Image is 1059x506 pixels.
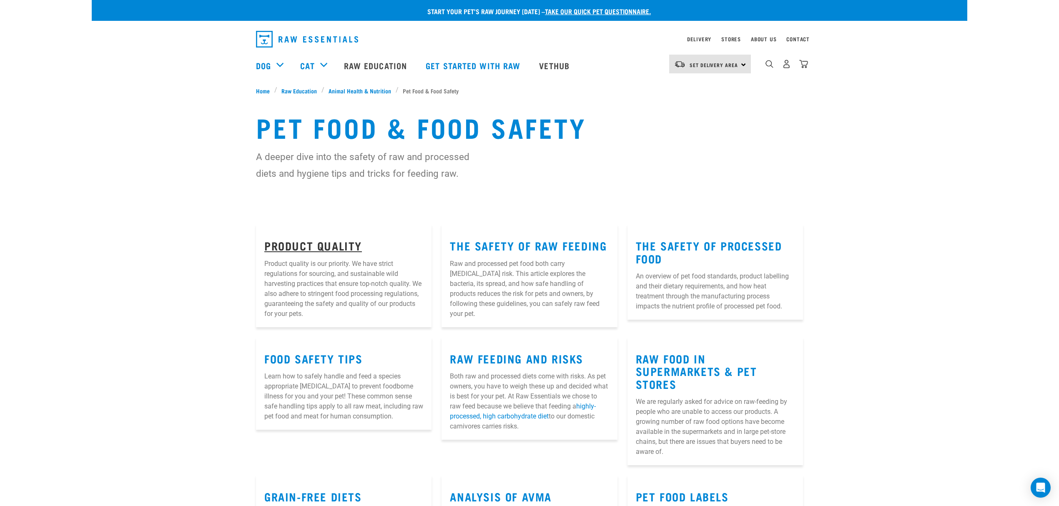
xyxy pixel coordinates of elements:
[329,86,391,95] span: Animal Health & Nutrition
[786,38,810,40] a: Contact
[751,38,776,40] a: About Us
[1031,478,1051,498] div: Open Intercom Messenger
[324,86,396,95] a: Animal Health & Nutrition
[264,493,362,499] a: Grain-Free Diets
[765,60,773,68] img: home-icon-1@2x.png
[256,59,271,72] a: Dog
[264,242,362,248] a: Product Quality
[636,397,795,457] p: We are regularly asked for advice on raw-feeding by people who are unable to access our products....
[799,60,808,68] img: home-icon@2x.png
[417,49,531,82] a: Get started with Raw
[256,86,270,95] span: Home
[249,28,810,51] nav: dropdown navigation
[531,49,580,82] a: Vethub
[98,6,974,16] p: Start your pet’s raw journey [DATE] –
[256,86,803,95] nav: breadcrumbs
[256,86,274,95] a: Home
[256,112,803,142] h1: Pet Food & Food Safety
[277,86,321,95] a: Raw Education
[256,31,358,48] img: Raw Essentials Logo
[636,355,757,387] a: Raw Food in Supermarkets & Pet Stores
[636,493,729,499] a: Pet Food Labels
[450,259,609,319] p: Raw and processed pet food both carry [MEDICAL_DATA] risk. This article explores the bacteria, it...
[782,60,791,68] img: user.png
[450,242,607,248] a: The Safety of Raw Feeding
[264,355,363,361] a: Food Safety Tips
[264,371,423,421] p: Learn how to safely handle and feed a species appropriate [MEDICAL_DATA] to prevent foodborne ill...
[450,355,583,361] a: Raw Feeding and Risks
[636,242,782,261] a: The Safety of Processed Food
[687,38,711,40] a: Delivery
[690,63,738,66] span: Set Delivery Area
[300,59,314,72] a: Cat
[256,148,475,182] p: A deeper dive into the safety of raw and processed diets and hygiene tips and tricks for feeding ...
[281,86,317,95] span: Raw Education
[545,9,651,13] a: take our quick pet questionnaire.
[264,259,423,319] p: Product quality is our priority. We have strict regulations for sourcing, and sustainable wild ha...
[336,49,417,82] a: Raw Education
[636,271,795,311] p: An overview of pet food standards, product labelling and their dietary requirements, and how heat...
[721,38,741,40] a: Stores
[450,371,609,431] p: Both raw and processed diets come with risks. As pet owners, you have to weigh these up and decid...
[92,49,967,82] nav: dropdown navigation
[674,60,685,68] img: van-moving.png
